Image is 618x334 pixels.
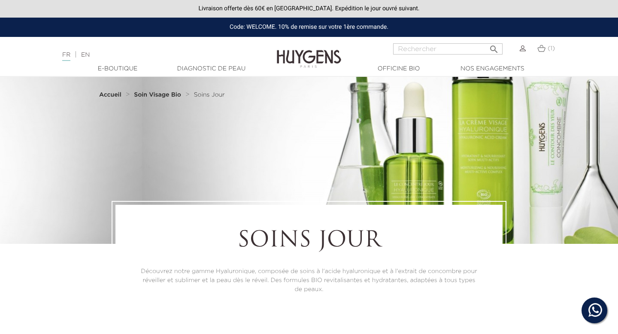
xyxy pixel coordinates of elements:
[58,50,251,60] div: |
[194,91,225,98] a: Soins Jour
[537,45,555,52] a: (1)
[489,42,499,52] i: 
[449,64,535,73] a: Nos engagements
[134,91,183,98] a: Soin Visage Bio
[393,43,503,55] input: Rechercher
[75,64,161,73] a: E-Boutique
[139,267,479,294] p: Découvrez notre gamme Hyaluronique, composée de soins à l'acide hyaluronique et à l'extrait de co...
[548,46,555,52] span: (1)
[168,64,254,73] a: Diagnostic de peau
[277,36,341,69] img: Huygens
[99,91,123,98] a: Accueil
[99,92,121,98] strong: Accueil
[486,41,502,52] button: 
[356,64,442,73] a: Officine Bio
[139,228,479,254] h1: Soins Jour
[194,92,225,98] span: Soins Jour
[62,52,70,61] a: FR
[134,92,181,98] strong: Soin Visage Bio
[81,52,90,58] a: EN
